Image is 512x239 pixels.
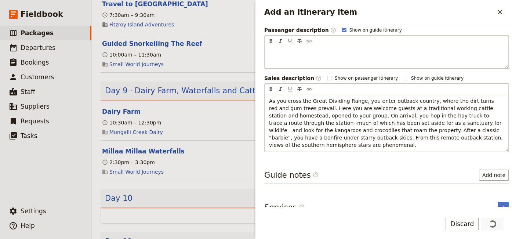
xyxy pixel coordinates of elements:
[21,207,46,215] span: Settings
[286,37,294,45] button: Format underline
[269,98,504,148] span: As you cross the Great Dividing Range, you enter outback country, where the dirt turns red and gu...
[264,7,494,18] h2: Add an itinerary item
[21,103,50,110] span: Suppliers
[276,85,284,93] button: Format italic
[102,159,155,166] div: 2:30pm – 3:30pm
[267,37,275,45] button: Format bold
[21,9,63,20] span: Fieldbook
[267,85,275,93] button: Format bold
[105,85,292,96] button: Edit day information
[330,27,336,33] span: ​
[316,75,322,81] span: ​
[494,6,506,18] button: Close drawer
[305,85,313,93] button: Insert link
[105,193,132,204] span: Day 10
[295,37,304,45] button: Format strikethrough
[21,59,49,66] span: Bookings
[21,132,37,140] span: Tasks
[349,27,402,33] span: Show on guide itinerary
[411,75,464,81] span: Show on guide itinerary
[21,88,35,95] span: Staff
[109,128,163,136] a: Mungalli Creek Dairy
[105,85,128,96] span: Day 9
[479,170,509,181] button: Add note
[109,61,164,68] a: Small World Journeys
[21,222,35,229] span: Help
[102,119,161,126] div: 10:30am – 12:30pm
[264,75,322,82] label: Sales description
[295,85,304,93] button: Format strikethrough
[21,73,54,81] span: Customers
[102,39,202,48] button: Edit this itinerary item
[313,172,319,178] span: ​
[286,85,294,93] button: Format underline
[264,202,305,213] h3: Services
[264,26,336,34] label: Passenger description
[135,85,293,96] span: Dairy Farm, Waterfalls and Cattle Station
[124,211,479,220] span: No itinerary items on this day
[276,37,284,45] button: Format italic
[299,204,305,213] span: ​
[102,51,161,58] div: 10:00am – 11:30am
[105,193,132,204] button: Edit day information
[21,29,54,37] span: Packages
[446,218,479,230] button: Discard
[299,204,305,210] span: ​
[498,202,509,213] button: Add service inclusion
[313,172,319,181] span: ​
[264,170,319,181] h3: Guide notes
[335,75,398,81] span: Show on passenger itinerary
[102,11,155,19] div: 7:30am – 9:30am
[21,117,49,125] span: Requests
[305,37,313,45] button: Insert link
[109,21,174,28] a: Fitzroy Island Adventures
[102,107,141,116] button: Edit this itinerary item
[21,44,55,51] span: Departures
[102,147,185,156] button: Edit this itinerary item
[109,168,164,175] a: Small World Journeys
